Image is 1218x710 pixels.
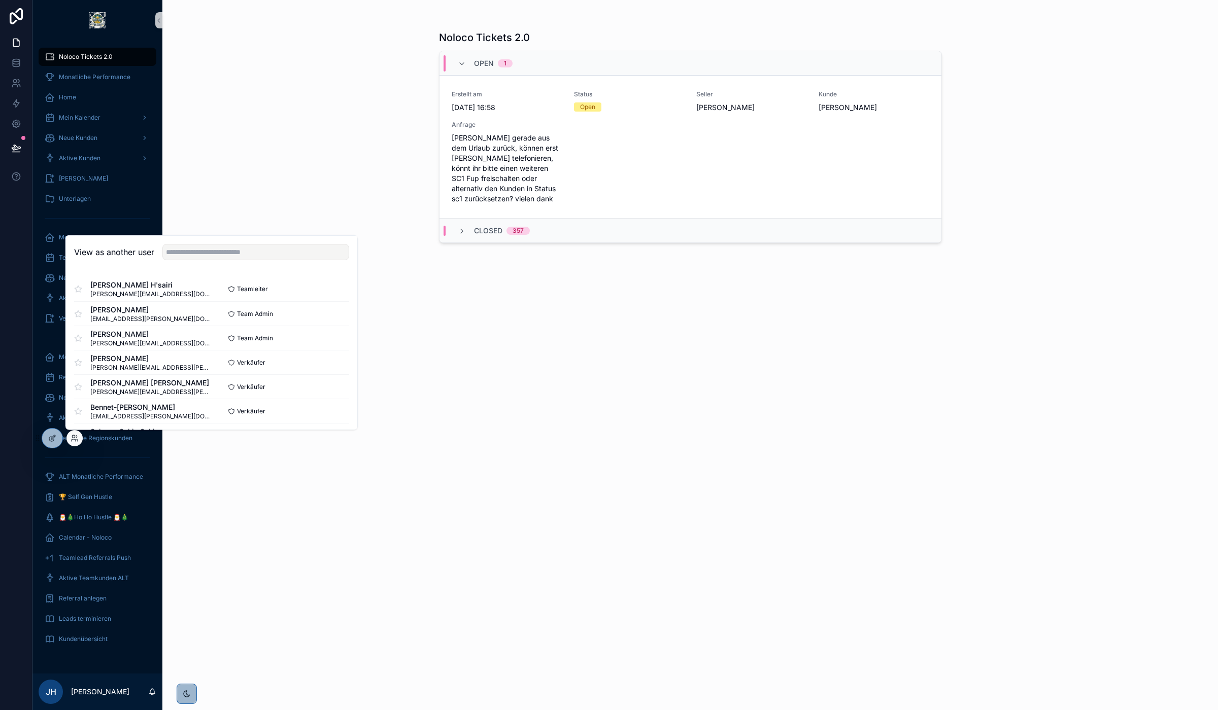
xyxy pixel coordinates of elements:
[71,687,129,697] p: [PERSON_NAME]
[452,121,562,129] span: Anfrage
[39,429,156,447] a: Verlorene Regionskunden
[39,109,156,127] a: Mein Kalender
[39,528,156,547] a: Calendar - Noloco
[39,190,156,208] a: Unterlagen
[39,309,156,328] a: Verlorene Teamkunden
[819,102,929,113] span: [PERSON_NAME]
[237,358,265,366] span: Verkäufer
[39,289,156,307] a: Aktive Teamkunden
[474,226,502,236] span: Closed
[90,426,193,436] span: Sehmus Sahin Sahin
[574,90,684,98] span: Status
[59,314,126,323] span: Verlorene Teamkunden
[90,339,212,347] span: [PERSON_NAME][EMAIL_ADDRESS][DOMAIN_NAME]
[452,133,562,204] span: [PERSON_NAME] gerade aus dem Urlaub zurück, können erst [PERSON_NAME] telefonieren, könnt ihr bit...
[90,353,212,363] span: [PERSON_NAME]
[59,134,97,142] span: Neue Kunden
[39,549,156,567] a: Teamlead Referrals Push
[39,488,156,506] a: 🏆 Self Gen Hustle
[39,368,156,386] a: Region Kalender
[439,30,530,45] h1: Noloco Tickets 2.0
[39,468,156,486] a: ALT Monatliche Performance
[39,149,156,167] a: Aktive Kunden
[39,88,156,106] a: Home
[237,407,265,415] span: Verkäufer
[90,304,212,314] span: [PERSON_NAME]
[39,610,156,628] a: Leads terminieren
[59,154,100,162] span: Aktive Kunden
[452,90,562,98] span: Erstellt am
[46,686,56,698] span: JH
[439,76,941,218] a: Erstellt am[DATE] 16:58StatusOpenSeller[PERSON_NAME]Kunde[PERSON_NAME]Anfrage[PERSON_NAME] gerade...
[39,48,156,66] a: Noloco Tickets 2.0
[59,174,108,183] span: [PERSON_NAME]
[237,334,273,342] span: Team Admin
[32,41,162,661] div: scrollable content
[59,594,107,602] span: Referral anlegen
[696,90,806,98] span: Seller
[74,246,154,258] h2: View as another user
[696,102,806,113] span: [PERSON_NAME]
[89,12,106,28] img: App logo
[504,59,506,67] div: 1
[39,508,156,526] a: 🎅🎄Ho Ho Hustle 🎅🎄
[819,90,929,98] span: Kunde
[237,309,273,317] span: Team Admin
[59,233,91,241] span: Mein Team
[59,394,120,402] span: Neue Regionskunden
[39,409,156,427] a: Aktive Regionskunden
[59,414,123,422] span: Aktive Regionskunden
[39,388,156,407] a: Neue Regionskunden
[90,387,212,396] span: [PERSON_NAME][EMAIL_ADDRESS][PERSON_NAME][DOMAIN_NAME]
[39,169,156,188] a: [PERSON_NAME]
[90,314,212,323] span: [EMAIL_ADDRESS][PERSON_NAME][DOMAIN_NAME]
[59,195,91,203] span: Unterlagen
[59,93,76,101] span: Home
[39,269,156,287] a: Neue Teamkunden
[39,248,156,267] a: Team Kalender
[513,227,524,235] div: 357
[59,534,112,542] span: Calendar - Noloco
[59,513,128,521] span: 🎅🎄Ho Ho Hustle 🎅🎄
[59,434,132,442] span: Verlorene Regionskunden
[39,569,156,587] a: Aktive Teamkunden ALT
[237,285,268,293] span: Teamleiter
[59,73,130,81] span: Monatliche Performance
[59,53,113,61] span: Noloco Tickets 2.0
[39,68,156,86] a: Monatliche Performance
[474,58,494,68] span: Open
[39,589,156,608] a: Referral anlegen
[90,290,212,298] span: [PERSON_NAME][EMAIL_ADDRESS][DOMAIN_NAME]
[39,129,156,147] a: Neue Kunden
[59,353,98,361] span: Meine Region
[237,382,265,390] span: Verkäufer
[59,274,113,282] span: Neue Teamkunden
[59,254,103,262] span: Team Kalender
[39,630,156,648] a: Kundenübersicht
[90,402,212,412] span: Bennet-[PERSON_NAME]
[59,473,143,481] span: ALT Monatliche Performance
[90,377,212,387] span: [PERSON_NAME] [PERSON_NAME]
[90,329,212,339] span: [PERSON_NAME]
[90,412,212,420] span: [EMAIL_ADDRESS][PERSON_NAME][DOMAIN_NAME]
[59,554,131,562] span: Teamlead Referrals Push
[580,102,595,112] div: Open
[59,294,116,302] span: Aktive Teamkunden
[59,114,100,122] span: Mein Kalender
[59,493,112,501] span: 🏆 Self Gen Hustle
[59,615,111,623] span: Leads terminieren
[90,363,212,371] span: [PERSON_NAME][EMAIL_ADDRESS][PERSON_NAME][DOMAIN_NAME]
[39,228,156,246] a: Mein Team
[59,373,106,381] span: Region Kalender
[59,574,129,582] span: Aktive Teamkunden ALT
[452,102,562,113] span: [DATE] 16:58
[39,348,156,366] a: Meine Region
[90,280,212,290] span: [PERSON_NAME] H'sairi
[59,635,108,643] span: Kundenübersicht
